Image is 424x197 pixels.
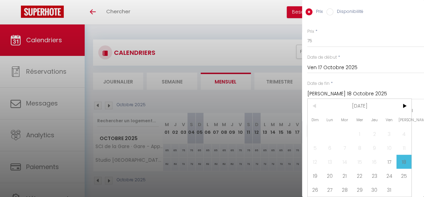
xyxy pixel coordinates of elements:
span: 20 [323,169,338,183]
span: > [396,99,411,113]
span: 8 [352,141,367,155]
label: Disponibilité [333,8,363,16]
span: 15 [352,155,367,169]
span: 10 [382,141,397,155]
span: Ven [382,113,397,127]
span: 5 [308,141,323,155]
span: 24 [382,169,397,183]
span: 25 [396,169,411,183]
label: Prix [313,8,323,16]
span: 22 [352,169,367,183]
span: < [308,99,323,113]
span: 21 [337,169,352,183]
label: Date de début [307,54,337,61]
span: Mar [337,113,352,127]
span: 30 [367,183,382,197]
span: Mer [352,113,367,127]
span: 14 [337,155,352,169]
label: Date de fin [307,80,330,87]
span: 19 [308,169,323,183]
span: [PERSON_NAME] [396,113,411,127]
span: 3 [382,127,397,141]
span: 17 [382,155,397,169]
span: 13 [323,155,338,169]
label: Prix [307,28,314,35]
span: Lun [323,113,338,127]
span: 26 [308,183,323,197]
span: 7 [337,141,352,155]
span: 11 [396,141,411,155]
span: 27 [323,183,338,197]
span: Dim [308,113,323,127]
span: 9 [367,141,382,155]
span: 23 [367,169,382,183]
span: 12 [308,155,323,169]
span: Jeu [367,113,382,127]
span: 31 [382,183,397,197]
span: 16 [367,155,382,169]
span: 6 [323,141,338,155]
button: Ouvrir le widget de chat LiveChat [6,3,26,24]
span: 2 [367,127,382,141]
span: 29 [352,183,367,197]
span: 18 [396,155,411,169]
span: 28 [337,183,352,197]
span: 4 [396,127,411,141]
span: [DATE] [323,99,397,113]
span: 1 [352,127,367,141]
